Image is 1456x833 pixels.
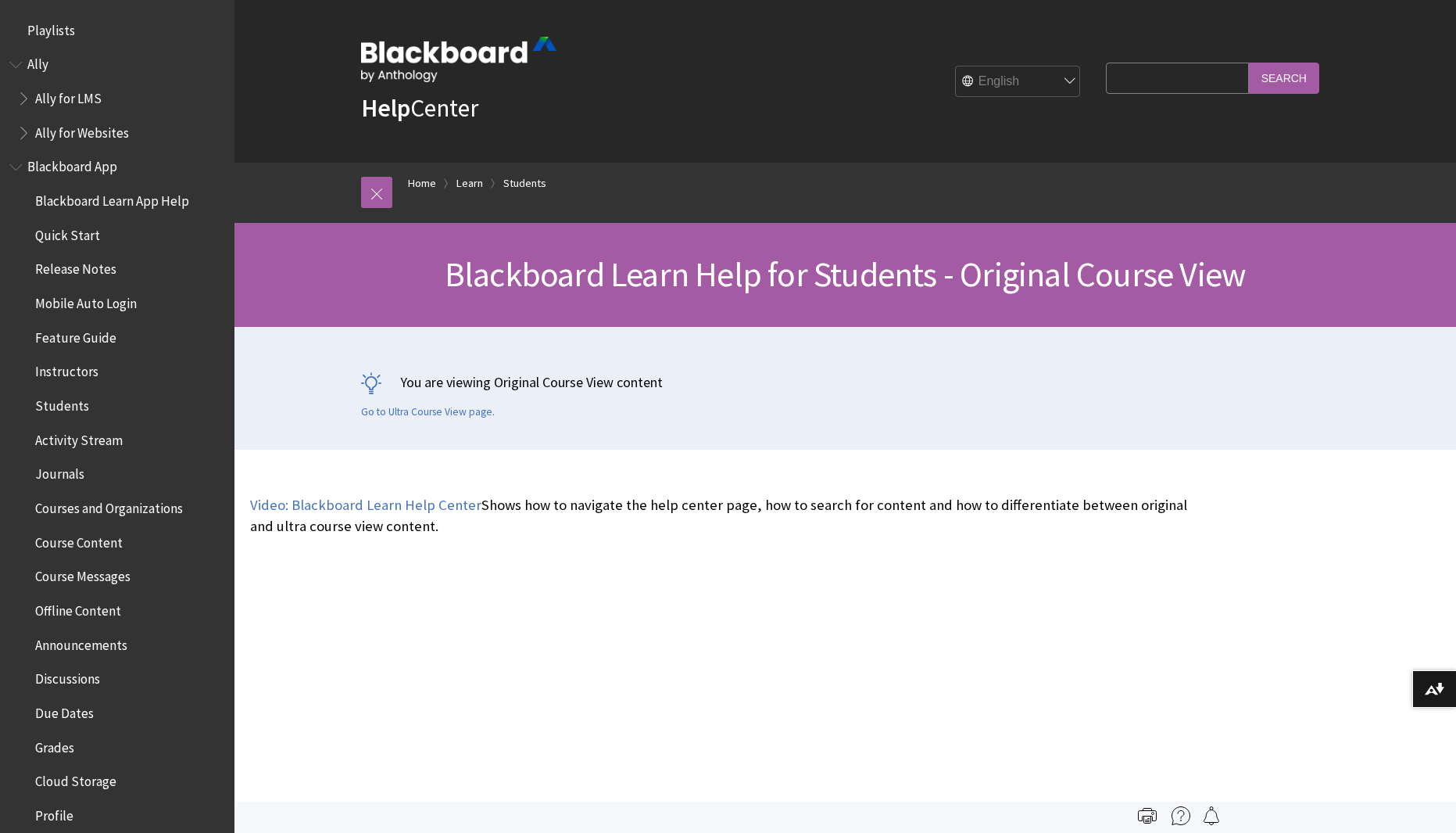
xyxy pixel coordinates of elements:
[35,461,84,483] span: Journals
[250,496,481,515] a: Video: Blackboard Learn Help Center
[35,564,131,585] span: Course Messages
[956,66,1081,98] select: Site Language Selector
[35,359,98,380] span: Instructors
[35,598,121,619] span: Offline Content
[9,52,225,146] nav: Book outline for Anthology Ally Help
[35,427,123,448] span: Activity Stream
[35,768,116,789] span: Cloud Storage
[35,222,100,243] span: Quick Start
[250,495,1209,536] p: Shows how to navigate the help center page, how to search for content and how to differentiate be...
[456,174,483,193] a: Learn
[35,188,189,209] span: Blackboard Learn App Help
[35,257,116,278] span: Release Notes
[27,17,75,38] span: Playlists
[408,174,436,193] a: Home
[9,17,225,44] nav: Book outline for Playlists
[1249,63,1319,93] input: Search
[1138,806,1157,825] img: Print
[35,530,123,551] span: Course Content
[35,290,137,311] span: Mobile Auto Login
[35,802,73,824] span: Profile
[35,120,129,141] span: Ally for Websites
[35,700,94,721] span: Due Dates
[35,325,116,346] span: Feature Guide
[35,632,127,653] span: Announcements
[445,253,1246,296] span: Blackboard Learn Help for Students - Original Course View
[1172,806,1190,825] img: More help
[27,154,117,175] span: Blackboard App
[361,372,1330,392] p: You are viewing Original Course View content
[35,495,183,516] span: Courses and Organizations
[35,393,89,414] span: Students
[361,405,495,419] a: Go to Ultra Course View page.
[361,92,410,124] strong: Help
[27,52,48,73] span: Ally
[361,37,556,82] img: Blackboard by Anthology
[361,92,478,124] a: HelpCenter
[503,174,546,193] a: Students
[35,85,102,106] span: Ally for LMS
[35,666,100,687] span: Discussions
[35,734,74,756] span: Grades
[1202,806,1221,825] img: Follow this page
